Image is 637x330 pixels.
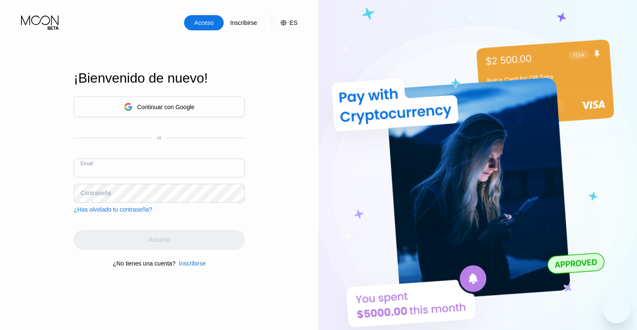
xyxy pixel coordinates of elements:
div: ¡Bienvenido de nuevo! [74,70,245,86]
div: Inscribirse [224,15,263,30]
div: ¿No tienes una cuenta? [113,260,176,267]
div: or [157,135,162,141]
div: ¿Has olvidado tu contraseña? [74,206,152,213]
div: Contraseña [80,190,111,196]
div: Email [80,161,93,166]
div: ES [289,19,297,26]
div: Inscribirse [229,19,258,27]
div: Acceso [193,19,214,27]
div: Continuar con Google [137,104,194,110]
div: Inscribirse [175,260,206,267]
div: ES [272,15,297,30]
div: Acceso [184,15,224,30]
iframe: Botón para iniciar la ventana de mensajería [603,296,630,323]
div: Inscribirse [179,260,206,267]
div: Continuar con Google [74,97,245,117]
